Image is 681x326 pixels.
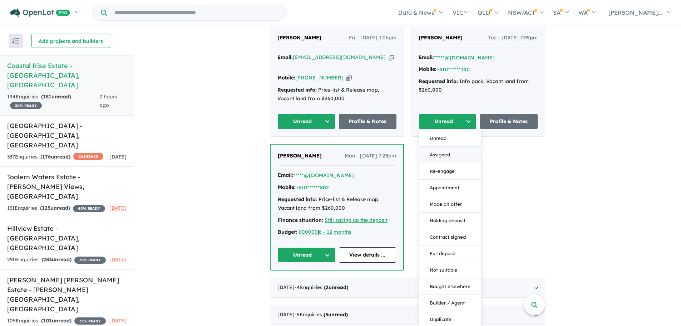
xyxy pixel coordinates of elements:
span: Tue - [DATE] 7:59pm [488,34,538,42]
span: 181 [43,93,51,100]
span: [DATE] [109,256,127,263]
button: Made an offer [419,196,481,213]
strong: ( unread) [40,154,70,160]
span: [PERSON_NAME]... [608,9,662,16]
strong: ( unread) [41,317,71,324]
strong: Requested info: [277,87,317,93]
a: [EMAIL_ADDRESS][DOMAIN_NAME] [293,54,386,60]
button: Assigned [419,147,481,163]
h5: Coastal Rise Estate - [GEOGRAPHIC_DATA] , [GEOGRAPHIC_DATA] [7,61,127,90]
span: [PERSON_NAME] [278,152,322,159]
div: [DATE] [270,305,545,325]
button: Builder / Agent [419,295,481,311]
a: Still saving up the deposit [325,217,388,223]
button: Unread [419,130,481,147]
span: Mon - [DATE] 7:28pm [345,152,396,160]
strong: Email: [277,54,293,60]
strong: Mobile: [419,66,436,72]
span: 30 % READY [10,102,42,109]
span: [PERSON_NAME] [419,34,463,41]
span: 2 [326,284,329,291]
button: Bought elsewhere [419,278,481,295]
div: 105 Enquir ies [7,317,106,325]
div: 131 Enquir ies [7,204,105,213]
div: 337 Enquir ies [7,153,103,161]
span: [DATE] [109,205,127,211]
div: [DATE] [270,278,545,298]
button: Appointment [419,180,481,196]
a: Profile & Notes [480,114,538,129]
strong: Mobile: [278,184,296,190]
strong: Email: [419,54,434,60]
a: Profile & Notes [339,114,397,129]
button: Re-engage [419,163,481,180]
button: Contract signed [419,229,481,245]
a: [PERSON_NAME] [419,34,463,42]
img: sort.svg [12,38,19,44]
strong: ( unread) [40,205,70,211]
span: 101 [43,317,52,324]
h5: [GEOGRAPHIC_DATA] - [GEOGRAPHIC_DATA] , [GEOGRAPHIC_DATA] [7,121,127,150]
strong: ( unread) [324,311,348,318]
button: Copy [346,74,352,82]
span: 283 [43,256,52,263]
a: [PHONE_NUMBER] [295,74,344,81]
div: 194 Enquir ies [7,93,99,110]
span: - 5 Enquir ies [295,311,348,318]
strong: Email: [278,172,293,178]
div: | [278,228,396,237]
span: 125 [42,205,50,211]
span: 40 % READY [73,205,105,212]
button: Holding deposit [419,213,481,229]
button: Not suitable [419,262,481,278]
span: CASHBACK [73,153,103,160]
strong: ( unread) [41,256,71,263]
button: Unread [277,114,335,129]
span: [DATE] [109,154,127,160]
span: [DATE] [109,317,127,324]
a: 800000 [299,229,318,235]
strong: Mobile: [277,74,295,81]
a: View details ... [339,247,396,263]
div: Price-list & Release map, Vacant land from $260,000 [277,86,396,103]
a: [PERSON_NAME] [277,34,321,42]
input: Try estate name, suburb, builder or developer [108,5,285,20]
span: 7 hours ago [99,93,117,108]
strong: Budget: [278,229,297,235]
span: [PERSON_NAME] [277,34,321,41]
strong: Requested info: [278,196,317,203]
a: 6 - 12 months [319,229,351,235]
span: - 4 Enquir ies [295,284,348,291]
div: 290 Enquir ies [7,256,106,264]
button: Full deposit [419,245,481,262]
strong: Requested info: [419,78,458,84]
h5: [PERSON_NAME] [PERSON_NAME] Estate - [PERSON_NAME][GEOGRAPHIC_DATA] , [GEOGRAPHIC_DATA] [7,275,127,314]
div: Info pack, Vacant land from $260,000 [419,77,538,94]
button: Copy [389,54,394,61]
button: Unread [278,247,335,263]
div: Price-list & Release map, Vacant land from $260,000 [278,195,396,213]
strong: Finance situation: [278,217,323,223]
h5: Hillview Estate - [GEOGRAPHIC_DATA] , [GEOGRAPHIC_DATA] [7,224,127,253]
strong: ( unread) [41,93,71,100]
span: 5 [325,311,328,318]
span: 176 [42,154,51,160]
button: Unread [419,114,477,129]
h5: Toolern Waters Estate - [PERSON_NAME] Views , [GEOGRAPHIC_DATA] [7,172,127,201]
strong: ( unread) [324,284,348,291]
span: 35 % READY [74,257,106,264]
img: Openlot PRO Logo White [10,9,70,18]
button: Add projects and builders [31,34,110,48]
span: 35 % READY [74,317,106,325]
span: Fri - [DATE] 1:06pm [349,34,396,42]
a: [PERSON_NAME] [278,152,322,160]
